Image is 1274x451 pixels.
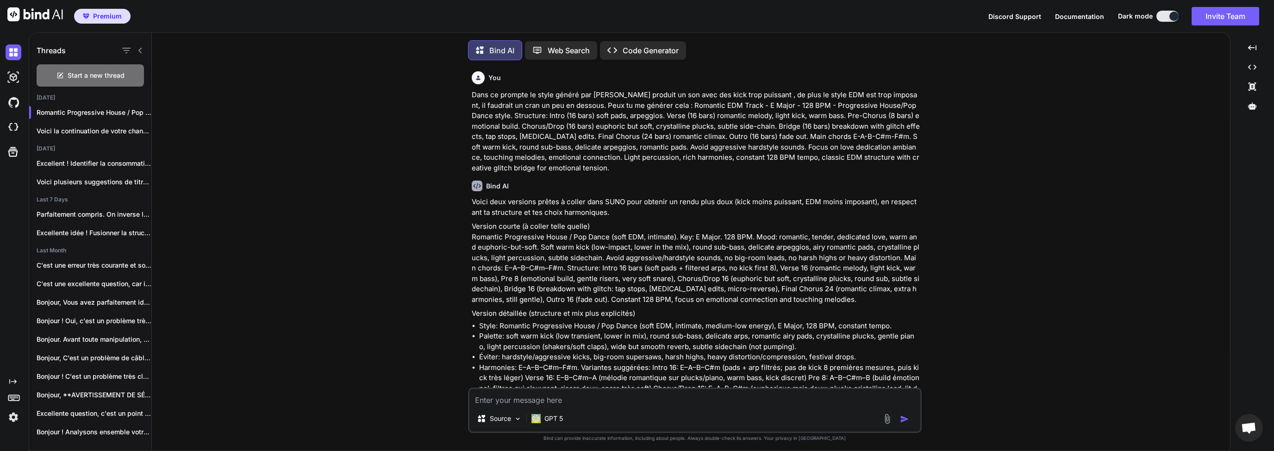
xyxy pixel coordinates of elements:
li: Éviter: hardstyle/aggressive kicks, big-room supersaws, harsh highs, heavy distortion/compression... [479,352,920,363]
img: Bind AI [7,7,63,21]
p: Bonjour ! C'est un problème très classique... [37,372,151,381]
p: Bonjour, Vous avez parfaitement identifié le problème... [37,298,151,307]
span: Start a new thread [68,71,125,80]
img: icon [900,414,909,424]
li: Style: Romantic Progressive House / Pop Dance (soft EDM, intimate, medium-low energy), E Major, 1... [479,321,920,332]
img: premium [83,13,89,19]
p: Romantic Progressive House / Pop Dance (... [37,108,151,117]
p: Excellent ! Identifier la consommation par thread... [37,159,151,168]
button: Documentation [1055,12,1104,21]
p: Code Generator [623,45,679,56]
img: attachment [882,413,893,424]
span: Premium [93,12,122,21]
p: Excellente question, c'est un point très important... [37,409,151,418]
img: Pick Models [514,415,522,423]
img: cloudideIcon [6,119,21,135]
p: Bind AI [489,45,514,56]
p: Bonjour. Avant toute manipulation, coupez le courant... [37,335,151,344]
h2: Last 7 Days [29,196,151,203]
p: GPT 5 [544,414,563,423]
span: Documentation [1055,13,1104,20]
img: GPT 5 [531,414,541,423]
span: Dark mode [1118,12,1153,21]
h6: Bind AI [486,182,509,191]
button: Invite Team [1192,7,1259,25]
p: C'est une erreur très courante et souvent... [37,261,151,270]
h2: [DATE] [29,94,151,101]
p: Voici plusieurs suggestions de titres basées sur... [37,177,151,187]
img: githubDark [6,94,21,110]
p: Voici deux versions prêtes à coller dans SUNO pour obtenir un rendu plus doux (kick moins puissan... [472,197,920,218]
h1: Threads [37,45,66,56]
p: Source [490,414,511,423]
span: Discord Support [988,13,1041,20]
h2: [DATE] [29,145,151,152]
img: settings [6,409,21,425]
h6: You [488,73,501,82]
button: premiumPremium [74,9,131,24]
img: darkAi-studio [6,69,21,85]
div: Ouvrir le chat [1235,414,1263,442]
p: Version courte (à coller telle quelle) Romantic Progressive House / Pop Dance (soft EDM, intimate... [472,221,920,305]
img: darkChat [6,44,21,60]
li: Palette: soft warm kick (low transient, lower in mix), round sub-bass, delicate arps, romantic ai... [479,331,920,352]
p: Bonjour, **AVERTISSEMENT DE SÉCURITÉ : Avant toute... [37,390,151,400]
p: Excellente idée ! Fusionner la structure hypnotique... [37,228,151,238]
p: Bonjour, C'est un problème de câblage très... [37,353,151,363]
p: Web Search [548,45,590,56]
button: Discord Support [988,12,1041,21]
h2: Last Month [29,247,151,254]
p: Bonjour ! Analysons ensemble votre interrupteur pour... [37,427,151,437]
p: Bind can provide inaccurate information, including about people. Always double-check its answers.... [468,435,922,442]
p: Voici la continuation de votre chanson adaptée... [37,126,151,136]
p: Dans ce prompte le style généré par [PERSON_NAME] produit un son avec des kick trop puissant , de... [472,90,920,173]
p: C'est une excellente question, car il n'existe... [37,279,151,288]
li: Harmonies: E–A–B–C#m–F#m. Variantes suggérées: Intro 16: E–A–B–C#m (pads + arp filtrés; pas de ki... [479,363,920,425]
p: Bonjour ! Oui, c'est un problème très... [37,316,151,326]
p: Version détaillée (structure et mix plus explicités) [472,308,920,319]
p: Parfaitement compris. On inverse la recette :... [37,210,151,219]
